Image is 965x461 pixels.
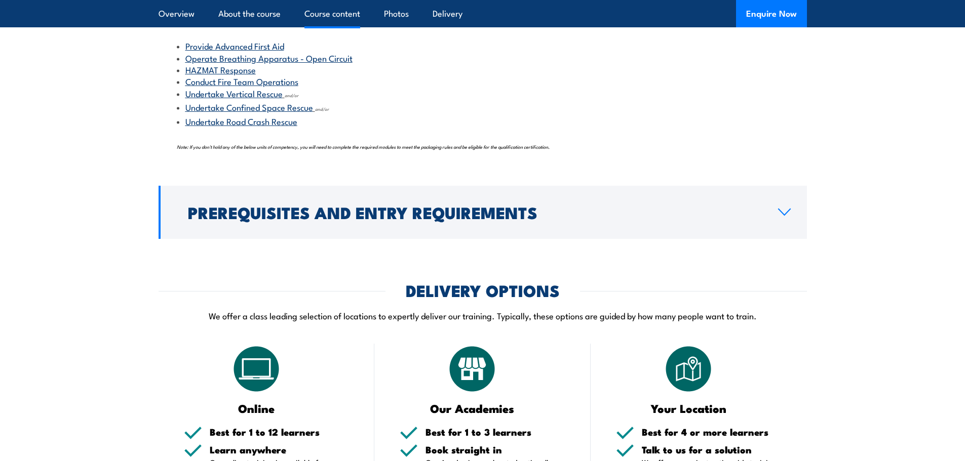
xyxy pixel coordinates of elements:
[406,283,560,297] h2: DELIVERY OPTIONS
[159,310,807,321] p: We offer a class leading selection of locations to expertly deliver our training. Typically, thes...
[185,115,297,127] a: Undertake Road Crash Rescue
[177,143,550,150] span: Note: If you don't hold any of the below units of competency, you will need to complete the requi...
[159,186,807,239] a: Prerequisites and Entry Requirements
[315,106,329,112] span: and/or
[185,52,353,64] a: Operate Breathing Apparatus - Open Circuit
[400,402,545,414] h3: Our Academies
[210,427,350,437] h5: Best for 1 to 12 learners
[642,445,782,454] h5: Talk to us for a solution
[210,445,350,454] h5: Learn anywhere
[184,402,329,414] h3: Online
[616,402,761,414] h3: Your Location
[188,205,762,219] h2: Prerequisites and Entry Requirements
[426,427,565,437] h5: Best for 1 to 3 learners
[185,87,283,99] a: Undertake Vertical Rescue
[185,39,284,52] a: Provide Advanced First Aid
[185,63,256,75] a: HAZMAT Response
[185,101,313,113] a: Undertake Confined Space Rescue
[285,92,298,98] span: and/or
[642,427,782,437] h5: Best for 4 or more learners
[426,445,565,454] h5: Book straight in
[185,75,298,87] a: Conduct Fire Team Operations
